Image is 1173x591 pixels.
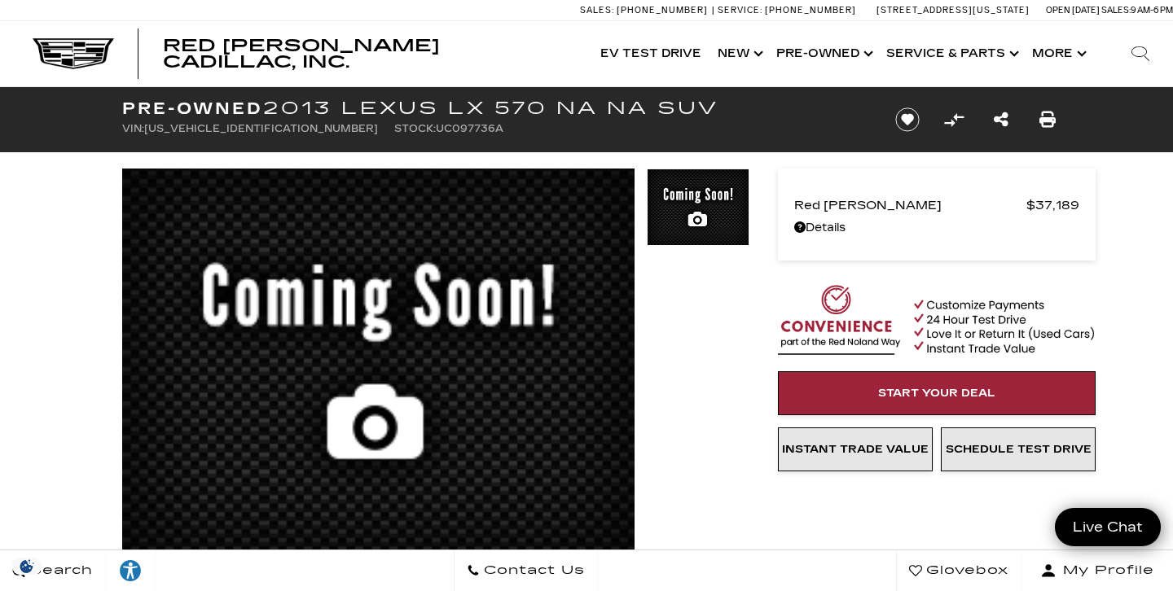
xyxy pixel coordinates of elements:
[122,169,635,563] img: Used 2013 Lexus NA image 1
[794,217,1079,239] a: Details
[794,194,1079,217] a: Red [PERSON_NAME] $37,189
[890,107,925,133] button: Save vehicle
[480,559,585,582] span: Contact Us
[1026,194,1079,217] span: $37,189
[8,558,46,575] section: Click to Open Cookie Consent Modal
[454,550,598,591] a: Contact Us
[718,5,762,15] span: Service:
[163,37,576,70] a: Red [PERSON_NAME] Cadillac, Inc.
[1101,5,1131,15] span: Sales:
[106,558,155,583] div: Explore your accessibility options
[946,443,1092,456] span: Schedule Test Drive
[768,21,878,86] a: Pre-Owned
[794,194,1026,217] span: Red [PERSON_NAME]
[580,6,712,15] a: Sales: [PHONE_NUMBER]
[122,99,868,117] h1: 2013 Lexus LX 570 NA NA SUV
[25,559,93,582] span: Search
[712,6,860,15] a: Service: [PHONE_NUMBER]
[1057,559,1154,582] span: My Profile
[778,427,933,471] a: Instant Trade Value
[1065,518,1151,536] span: Live Chat
[1055,508,1161,546] a: Live Chat
[1131,5,1173,15] span: 9 AM-6 PM
[942,107,966,132] button: Compare Vehicle
[122,98,263,118] strong: Pre-Owned
[436,123,503,134] span: UC097736A
[163,36,440,72] span: Red [PERSON_NAME] Cadillac, Inc.
[1039,108,1056,131] a: Print this Pre-Owned 2013 Lexus LX 570 NA NA SUV
[33,38,114,69] img: Cadillac Dark Logo with Cadillac White Text
[580,5,614,15] span: Sales:
[778,371,1096,415] a: Start Your Deal
[878,21,1024,86] a: Service & Parts
[1046,5,1100,15] span: Open [DATE]
[994,108,1008,131] a: Share this Pre-Owned 2013 Lexus LX 570 NA NA SUV
[122,123,144,134] span: VIN:
[1021,550,1173,591] button: Open user profile menu
[941,427,1096,471] a: Schedule Test Drive
[8,558,46,575] img: Opt-Out Icon
[617,5,708,15] span: [PHONE_NUMBER]
[765,5,856,15] span: [PHONE_NUMBER]
[710,21,768,86] a: New
[144,123,378,134] span: [US_VEHICLE_IDENTIFICATION_NUMBER]
[592,21,710,86] a: EV Test Drive
[922,559,1008,582] span: Glovebox
[782,443,929,456] span: Instant Trade Value
[106,550,156,591] a: Explore your accessibility options
[647,169,749,247] img: Used 2013 Lexus NA image 1
[1024,21,1092,86] button: More
[394,123,436,134] span: Stock:
[896,550,1021,591] a: Glovebox
[876,5,1030,15] a: [STREET_ADDRESS][US_STATE]
[878,387,995,400] span: Start Your Deal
